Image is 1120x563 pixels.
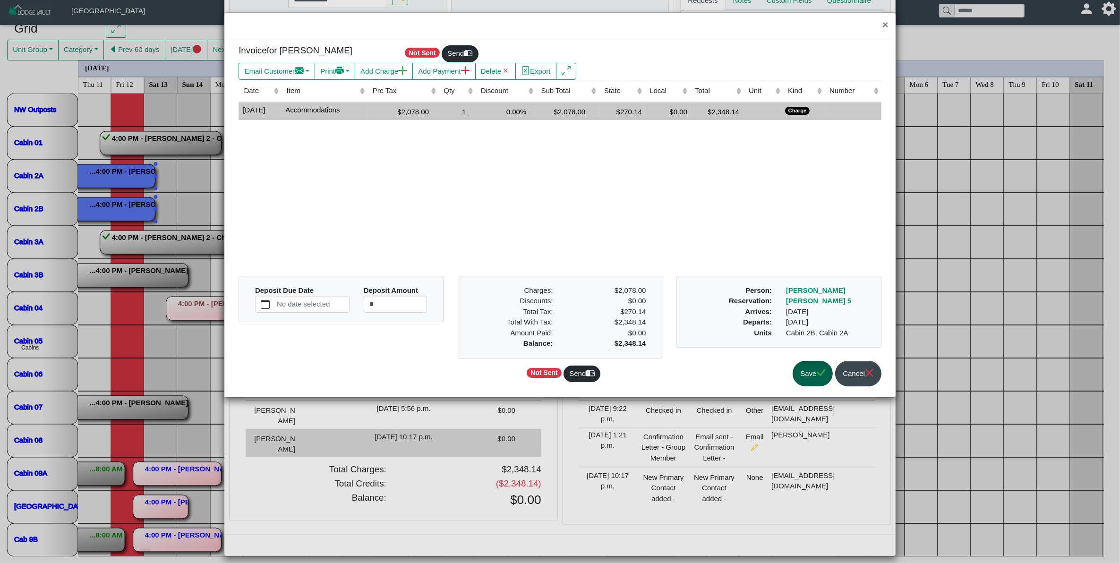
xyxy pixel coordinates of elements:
button: Savecheck [793,361,833,387]
button: Sendmailbox2 [442,45,479,62]
button: arrows angle expand [556,63,576,80]
div: Sub Total [541,85,589,96]
div: $0.00 [560,296,653,307]
svg: arrows angle expand [562,66,571,75]
svg: file excel [521,66,530,75]
div: Discounts: [467,296,560,307]
button: calendar [256,296,275,312]
b: Balance: [523,339,553,347]
b: Person: [745,286,772,294]
div: Kind [788,85,814,96]
svg: x [865,368,874,377]
div: $2,348.14 [560,317,653,328]
div: Cabin 2B, Cabin 2A [779,328,879,339]
svg: plus lg [461,66,470,75]
div: Qty [444,85,465,96]
button: Add Paymentplus lg [412,63,475,80]
div: Amount Paid: [467,328,560,339]
svg: check [817,368,826,377]
div: Unit [749,85,773,96]
div: 0.00% [478,105,533,118]
a: [PERSON_NAME] [786,286,846,294]
div: [DATE] [779,317,879,328]
button: Cancelx [835,361,881,387]
div: $0.00 [560,328,653,339]
div: 1 [441,105,473,118]
svg: calendar [261,300,270,309]
span: for [PERSON_NAME] [267,45,352,55]
div: $0.00 [647,105,687,118]
b: Units [754,329,772,337]
div: Total Tax: [467,307,560,317]
button: Printprinter fill [315,63,355,80]
b: Arrives: [745,307,772,316]
b: Deposit Due Date [255,286,314,294]
svg: x [501,66,510,75]
div: Discount [481,85,526,96]
button: Deletex [475,63,516,80]
div: Item [287,85,358,96]
div: Date [244,85,271,96]
svg: mailbox2 [586,368,595,377]
span: $2,078.00 [615,286,646,294]
div: Local [650,85,680,96]
svg: printer fill [335,66,344,75]
span: Not Sent [527,368,562,378]
button: Close [875,13,896,38]
span: Accommodations [283,104,340,114]
span: [DATE] [241,104,265,114]
button: file excelExport [515,63,556,80]
div: Total [695,85,734,96]
div: $270.14 [601,105,642,118]
div: Total With Tax: [467,317,560,328]
button: Sendmailbox2 [564,366,600,383]
svg: mailbox2 [464,49,473,58]
svg: plus lg [398,66,407,75]
div: Pre Tax [373,85,428,96]
svg: envelope fill [295,66,304,75]
div: Number [829,85,872,96]
b: $2,348.14 [615,339,646,347]
div: State [604,85,634,96]
label: No date selected [275,296,349,312]
a: [PERSON_NAME] 5 [786,297,851,305]
div: $2,078.00 [538,105,585,118]
b: Reservation: [729,297,772,305]
b: Deposit Amount [364,286,418,294]
div: $2,348.14 [692,105,739,118]
span: Not Sent [405,48,440,58]
div: $2,078.00 [369,105,436,118]
div: $270.14 [567,307,646,317]
h5: Invoice [239,45,389,56]
b: Departs: [743,318,772,326]
button: Email Customerenvelope fill [239,63,315,80]
div: Charges: [467,285,560,296]
button: Add Chargeplus lg [355,63,413,80]
div: [DATE] [779,307,879,317]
